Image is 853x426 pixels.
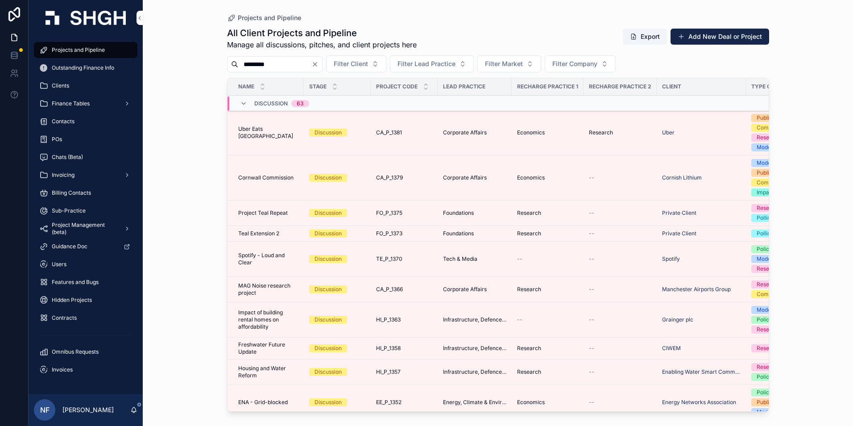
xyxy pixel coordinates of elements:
span: -- [589,399,594,406]
a: -- [589,345,651,352]
div: Polling [757,230,774,238]
div: Policy [757,316,772,324]
span: Research [517,368,541,376]
span: CIWEM [662,345,681,352]
span: Research [517,209,541,217]
span: Filter Client [334,59,368,68]
a: CIWEM [662,345,741,352]
a: Discussion [309,398,365,406]
div: Modelling [757,159,781,167]
a: Research [751,344,812,352]
div: Discussion [315,316,342,324]
a: ResearchPolling [751,204,812,222]
span: HI_P_1358 [376,345,401,352]
a: -- [589,286,651,293]
span: Project Teal Repeat [238,209,288,217]
span: MAG Noise research project [238,282,298,297]
a: Hidden Projects [34,292,137,308]
div: 63 [297,100,304,107]
a: Research [517,345,578,352]
a: Grainger plc [662,316,693,323]
a: Chats (Beta) [34,149,137,165]
div: Policy [757,245,772,253]
a: Manchester Airports Group [662,286,731,293]
span: Finance Tables [52,100,90,107]
div: Discussion [315,285,342,293]
div: Comms [757,290,776,298]
span: Research [517,286,541,293]
a: Project Management (beta) [34,221,137,237]
a: Impact of building rental homes on affordability [238,309,298,330]
a: HI_P_1363 [376,316,432,323]
span: HI_P_1357 [376,368,401,376]
span: CA_P_1366 [376,286,403,293]
span: Sub-Practice [52,207,86,214]
span: -- [589,255,594,263]
span: Type of Project [751,83,800,90]
div: Research [757,265,781,273]
span: Corporate Affairs [443,174,487,181]
a: Finance Tables [34,96,137,112]
span: Corporate Affairs [443,129,487,136]
a: Contracts [34,310,137,326]
button: Export [623,29,667,45]
button: Select Button [326,55,386,72]
span: -- [517,316,522,323]
a: -- [589,399,651,406]
span: TE_P_1370 [376,255,402,263]
span: Chats (Beta) [52,154,83,161]
div: Public Affairs [757,114,790,122]
a: -- [517,255,578,263]
span: Teal Extension 2 [238,230,279,237]
a: Discussion [309,285,365,293]
span: Projects and Pipeline [238,13,301,22]
span: Name [238,83,254,90]
span: -- [589,209,594,217]
a: Enabling Water Smart Communities [662,368,741,376]
a: Sub-Practice [34,203,137,219]
span: Economics [517,399,545,406]
a: Features and Bugs [34,274,137,290]
img: App logo [46,11,126,25]
a: Public AffairsCommsResearchModelling [751,114,812,151]
a: ResearchPolicy [751,363,812,381]
span: Project Management (beta) [52,221,117,236]
a: Cornish Lithium [662,174,741,181]
a: HI_P_1357 [376,368,432,376]
a: Add New Deal or Project [671,29,769,45]
a: Spotify [662,255,680,263]
a: Energy Networks Association [662,399,736,406]
span: Cornish Lithium [662,174,702,181]
span: Private Client [662,230,696,237]
span: HI_P_1363 [376,316,401,323]
a: Discussion [309,344,365,352]
div: Policy [757,388,772,397]
span: Corporate Affairs [443,286,487,293]
span: -- [517,255,522,263]
a: -- [589,255,651,263]
a: Private Client [662,230,741,237]
span: EE_P_1352 [376,399,402,406]
span: Billing Contacts [52,189,91,196]
a: PolicyModellingResearch [751,245,812,273]
a: Corporate Affairs [443,174,506,181]
span: Clients [52,82,69,89]
a: Guidance Doc [34,238,137,255]
a: Corporate Affairs [443,129,506,136]
a: -- [589,316,651,323]
a: Polling [751,230,812,238]
a: Discussion [309,230,365,238]
span: Outstanding Finance Info [52,64,114,71]
a: Discussion [309,129,365,137]
span: Private Client [662,209,696,217]
a: Tech & Media [443,255,506,263]
span: Foundations [443,209,474,217]
span: -- [589,174,594,181]
a: Outstanding Finance Info [34,60,137,76]
div: Research [757,363,781,371]
a: Infrastructure, Defence, Industrial, Transport [443,316,506,323]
